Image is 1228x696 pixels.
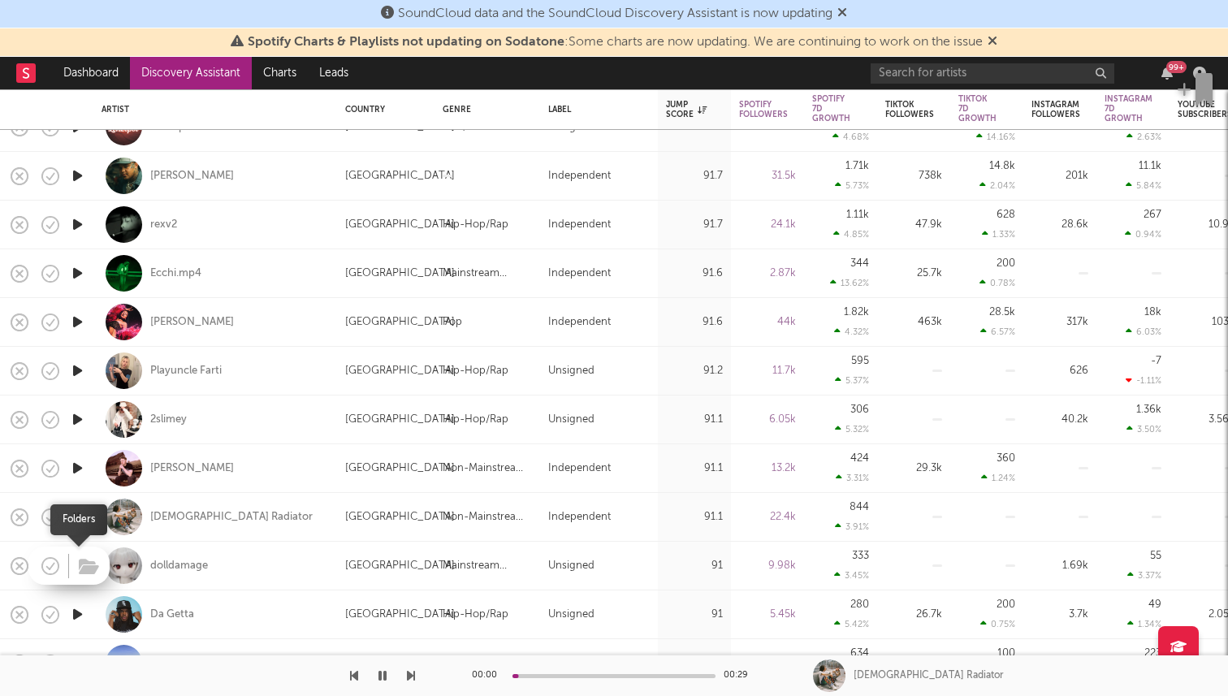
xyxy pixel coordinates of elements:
div: 1.69k [1031,556,1088,576]
div: 3.7k [1031,605,1088,625]
div: [GEOGRAPHIC_DATA] [345,605,455,625]
div: 28.5k [989,307,1015,318]
input: Search for artists [871,63,1114,84]
div: 5.84 % [1126,180,1161,191]
div: 3.50 % [1126,424,1161,434]
div: Pop [443,313,462,332]
div: Mainstream Electronic [443,264,532,283]
div: Artist [102,105,321,115]
div: 24.1k [739,215,796,235]
div: 344 [850,258,869,269]
span: SoundCloud data and the SoundCloud Discovery Assistant is now updating [398,7,832,20]
div: 0.94 % [1125,229,1161,240]
div: 317k [1031,313,1088,332]
div: Genre [443,105,524,115]
a: 2slimey [150,413,187,427]
div: 1.36k [1136,404,1161,415]
div: 333 [852,551,869,561]
div: 91.7 [666,215,723,235]
div: 1.11k [846,210,869,220]
div: Unsigned [548,556,595,576]
div: Unsigned [548,410,595,430]
div: -1.11 % [1126,375,1161,386]
div: 00:00 [472,666,504,685]
div: Hip-Hop/Rap [443,605,508,625]
div: 47.9k [885,215,942,235]
div: 4.32 % [834,326,869,337]
div: 738k [885,166,942,186]
div: 3.37 % [1127,570,1161,581]
div: 9.98k [739,556,796,576]
div: [GEOGRAPHIC_DATA] [345,361,455,381]
div: 200 [997,599,1015,610]
a: Leads [308,57,360,89]
div: 91.2 [666,361,723,381]
div: 25.7k [885,264,942,283]
div: Unsigned [548,361,595,381]
div: 28.6k [1031,215,1088,235]
div: 26.7k [885,605,942,625]
div: 100 [997,648,1015,659]
div: Spotify Followers [739,100,788,119]
div: 11.7k [739,361,796,381]
div: 2.87k [739,264,796,283]
div: 91.6 [666,313,723,332]
div: [DEMOGRAPHIC_DATA] Radiator [150,510,313,525]
div: 200 [997,258,1015,269]
div: Spotify 7D Growth [812,94,850,123]
div: 0.75 % [980,619,1015,629]
div: 91.1 [666,459,723,478]
div: 29.3k [885,459,942,478]
div: 49 [1148,599,1161,610]
div: 634 [850,648,869,659]
a: Discovery Assistant [130,57,252,89]
div: 3.31 % [836,473,869,483]
div: 5.42 % [834,619,869,629]
a: [PERSON_NAME] [150,461,234,476]
div: Tiktok Followers [885,100,934,119]
div: 463k [885,313,942,332]
div: 40.2k [1031,410,1088,430]
a: [PERSON_NAME] [150,169,234,184]
div: 3.45 % [834,570,869,581]
div: 1.24 % [981,473,1015,483]
div: 223 [1144,648,1161,659]
div: 91.1 [666,410,723,430]
div: 13.2k [739,459,796,478]
a: Ecchi.mp4 [150,266,201,281]
div: 99 + [1166,61,1187,73]
div: 628 [997,210,1015,220]
div: 18k [1144,307,1161,318]
div: 44k [739,313,796,332]
div: 844 [850,502,869,512]
a: Dashboard [52,57,130,89]
div: Unsigned [548,605,595,625]
div: 2.04 % [979,180,1015,191]
div: Independent [548,264,611,283]
div: -7 [1151,356,1161,366]
span: Dismiss [988,36,997,49]
div: 626 [1031,361,1088,381]
div: Independent [548,166,611,186]
div: Instagram Followers [1031,100,1080,119]
div: Independent [548,459,611,478]
div: 1.82k [844,307,869,318]
span: : Some charts are now updating. We are continuing to work on the issue [248,36,983,49]
div: 91.6 [666,264,723,283]
div: 91.7 [666,166,723,186]
div: Country [345,105,418,115]
div: Pop [443,654,462,673]
a: Da Getta [150,607,194,622]
div: 1.34 % [1127,619,1161,629]
div: 11.1k [1139,161,1161,171]
div: [GEOGRAPHIC_DATA] [345,215,455,235]
div: 424 [850,453,869,464]
div: [PERSON_NAME] [150,315,234,330]
div: 22.4k [739,508,796,527]
div: 2.63 % [1126,132,1161,142]
div: 3.91 % [835,521,869,532]
div: [DEMOGRAPHIC_DATA] Radiator [854,668,1004,683]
